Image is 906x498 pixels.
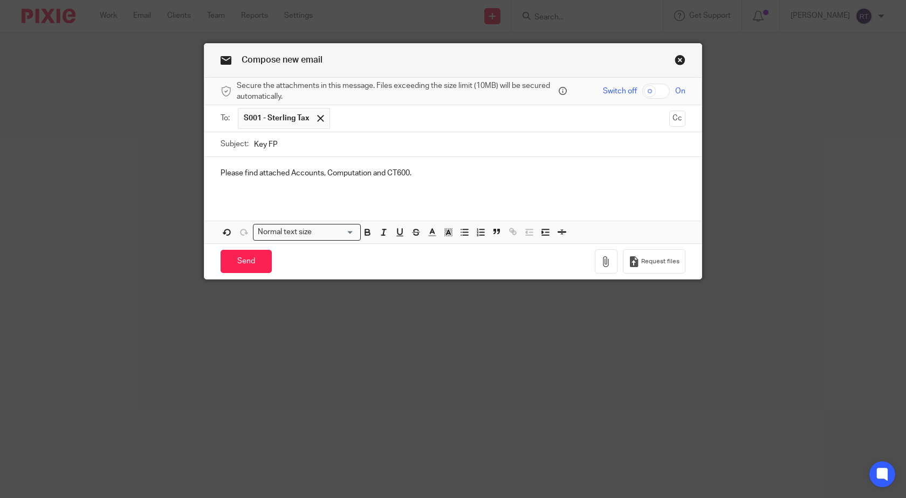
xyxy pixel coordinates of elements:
label: To: [221,113,232,124]
p: Please find attached Accounts, Computation and CT600. [221,168,685,179]
span: Request files [641,257,679,266]
button: Cc [669,111,685,127]
input: Search for option [315,227,354,238]
span: S001 - Sterling Tax [244,113,309,124]
input: Send [221,250,272,273]
button: Request files [623,249,685,274]
span: Switch off [603,86,637,97]
label: Subject: [221,139,249,149]
span: Compose new email [242,56,322,64]
span: Normal text size [256,227,314,238]
span: On [675,86,685,97]
a: Close this dialog window [675,54,685,69]
span: Secure the attachments in this message. Files exceeding the size limit (10MB) will be secured aut... [237,80,556,103]
div: Search for option [253,224,361,241]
